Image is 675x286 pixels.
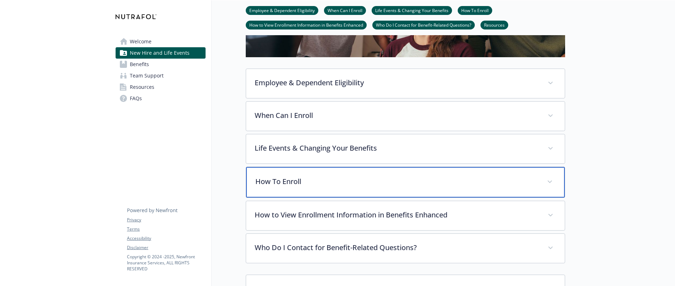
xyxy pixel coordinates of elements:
a: Resources [116,81,206,93]
a: Team Support [116,70,206,81]
span: Team Support [130,70,164,81]
p: How To Enroll [255,176,538,187]
p: Employee & Dependent Eligibility [255,77,539,88]
a: Employee & Dependent Eligibility [246,7,318,14]
a: New Hire and Life Events [116,47,206,59]
a: How To Enroll [458,7,492,14]
p: When Can I Enroll [255,110,539,121]
span: Resources [130,81,154,93]
a: Benefits [116,59,206,70]
span: FAQs [130,93,142,104]
a: Accessibility [127,235,205,242]
span: Benefits [130,59,149,70]
a: Welcome [116,36,206,47]
a: FAQs [116,93,206,104]
div: When Can I Enroll [246,102,565,131]
div: Who Do I Contact for Benefit-Related Questions? [246,234,565,263]
a: Who Do I Contact for Benefit-Related Questions? [372,21,475,28]
a: Privacy [127,217,205,223]
a: When Can I Enroll [324,7,366,14]
div: Employee & Dependent Eligibility [246,69,565,98]
span: New Hire and Life Events [130,47,190,59]
a: Disclaimer [127,244,205,251]
a: Resources [480,21,508,28]
a: Terms [127,226,205,232]
p: Life Events & Changing Your Benefits [255,143,539,153]
div: Life Events & Changing Your Benefits [246,134,565,163]
a: How to View Enrollment Information in Benefits Enhanced [246,21,367,28]
div: How to View Enrollment Information in Benefits Enhanced [246,201,565,230]
p: Who Do I Contact for Benefit-Related Questions? [255,242,539,253]
p: Copyright © 2024 - 2025 , Newfront Insurance Services, ALL RIGHTS RESERVED [127,254,205,272]
span: Welcome [130,36,152,47]
div: How To Enroll [246,167,565,198]
a: Life Events & Changing Your Benefits [372,7,452,14]
p: How to View Enrollment Information in Benefits Enhanced [255,210,539,220]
